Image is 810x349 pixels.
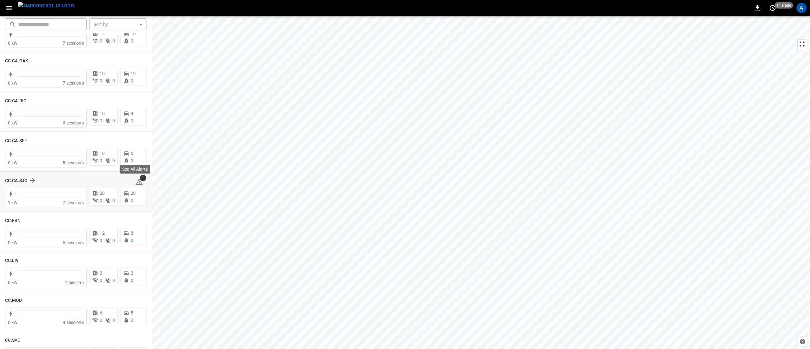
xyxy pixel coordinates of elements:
span: 0 [100,278,102,283]
span: 12 [100,31,105,36]
span: 0 [100,118,102,123]
span: 5 sessions [63,240,84,245]
h6: CC.MOD [5,297,22,304]
h6: CC.SAC [5,337,21,344]
span: 10 [131,31,136,36]
img: ampcontrol.io logo [18,2,74,10]
span: 0 kW [8,320,18,325]
span: 11 s ago [775,2,793,9]
span: 0 [112,118,115,123]
h6: CC.CA.OAK [5,58,28,65]
span: 0 [112,238,115,243]
span: 0 kW [8,120,18,125]
span: 0 [100,198,102,203]
span: 0 [131,238,133,243]
span: 7 sessions [63,200,84,205]
button: set refresh interval [768,3,778,13]
span: 10 [100,151,105,156]
span: 5 [131,151,133,156]
span: 0 kW [8,41,18,46]
h6: CC.CA.SFF [5,137,27,144]
span: 0 [131,118,133,123]
span: 0 kW [8,80,18,86]
span: 1 session [65,280,84,285]
span: 10 [131,71,136,76]
span: 6 [100,310,102,315]
span: 0 kW [8,240,18,245]
span: 1 [140,175,146,181]
span: 0 [112,158,115,163]
span: 7 sessions [63,41,84,46]
p: See All Alerts [122,166,148,172]
span: 4 [131,111,133,116]
span: 20 [131,191,136,196]
span: 10 [100,71,105,76]
span: 12 [100,231,105,236]
span: 2 [100,270,102,276]
span: 0 [112,318,115,323]
h6: CC.CA.RIC [5,98,26,105]
span: 0 [100,38,102,43]
span: 0 [131,198,133,203]
h6: CC.LIV [5,257,19,264]
div: profile-icon [796,3,807,13]
span: 0 [100,78,102,83]
span: 0 [112,198,115,203]
span: 0 [112,38,115,43]
span: 10 [100,111,105,116]
span: 4 sessions [63,320,84,325]
span: 0 [112,278,115,283]
h6: CC.CA.SJO [5,177,28,184]
span: 20 [100,191,105,196]
span: 0 [131,78,133,83]
span: 8 [131,231,133,236]
span: 0 [100,238,102,243]
span: 2 [131,270,133,276]
span: 5 sessions [63,160,84,165]
span: 0 [131,318,133,323]
span: 5 [131,310,133,315]
span: 7 sessions [63,80,84,86]
span: 0 [100,158,102,163]
span: 0 [100,318,102,323]
span: 0 kW [8,280,18,285]
span: 1 kW [8,200,18,205]
h6: CC.FRN [5,217,21,224]
span: 0 [131,278,133,283]
span: 0 [131,158,133,163]
span: 0 [112,78,115,83]
span: 6 sessions [63,120,84,125]
span: 0 kW [8,160,18,165]
span: 0 [131,38,133,43]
